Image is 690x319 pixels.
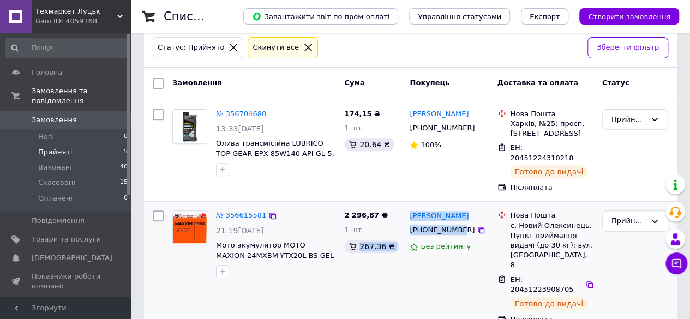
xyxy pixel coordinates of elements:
[497,79,578,87] span: Доставка та оплата
[344,79,364,87] span: Cума
[511,221,593,270] div: с. Новий Олексинець, Пункт приймання-видачі (до 30 кг): вул. [GEOGRAPHIC_DATA], 8
[611,215,646,227] div: Прийнято
[511,183,593,192] div: Післяплата
[164,10,274,23] h1: Список замовлень
[410,211,469,221] a: [PERSON_NAME]
[155,42,226,53] div: Статус: Прийнято
[511,210,593,220] div: Нова Пошта
[665,252,687,274] button: Чат з покупцем
[124,147,128,157] span: 5
[421,141,441,149] span: 100%
[173,213,207,243] img: Фото товару
[511,109,593,119] div: Нова Пошта
[32,272,101,291] span: Показники роботи компанії
[172,109,207,144] a: Фото товару
[216,124,264,133] span: 13:33[DATE]
[410,79,449,87] span: Покупець
[38,132,54,142] span: Нові
[172,79,221,87] span: Замовлення
[409,8,510,25] button: Управління статусами
[175,110,205,143] img: Фото товару
[252,11,389,21] span: Завантажити звіт по пром-оплаті
[120,162,128,172] span: 40
[38,178,75,188] span: Скасовані
[511,297,588,310] div: Готово до видачі
[120,178,128,188] span: 15
[344,240,399,253] div: 267.36 ₴
[124,194,128,203] span: 0
[35,16,131,26] div: Ваш ID: 4059168
[32,68,62,77] span: Головна
[216,241,334,269] a: Мото акумулятор MOTO MAXION 24MXBM-YTX20L-BS GEL (12 V, 20 Ah, 240 A, -/+)
[38,147,72,157] span: Прийняті
[216,110,266,118] a: № 356704680
[511,165,588,178] div: Готово до видачі
[588,13,670,21] span: Створити замовлення
[32,115,77,125] span: Замовлення
[243,8,398,25] button: Завантажити звіт по пром-оплаті
[5,38,129,58] input: Пошук
[32,216,85,226] span: Повідомлення
[172,210,207,245] a: Фото товару
[418,13,501,21] span: Управління статусами
[597,42,659,53] span: Зберегти фільтр
[602,79,629,87] span: Статус
[124,132,128,142] span: 0
[32,253,112,263] span: [DEMOGRAPHIC_DATA]
[32,86,131,106] span: Замовлення та повідомлення
[32,234,101,244] span: Товари та послуги
[407,223,477,237] div: [PHONE_NUMBER]
[35,7,117,16] span: Техмаркет Луцьк
[511,143,574,162] span: ЕН: 20451224310218
[568,12,679,20] a: Створити замовлення
[216,211,266,219] a: № 356615581
[216,139,334,178] a: Олива трансмісійна LUBRICO TOP GEAR EPX 85W140 API GL-5, MIL-L-2105D, MAN 342-M2, Volvo 97310, 1л
[511,275,574,294] span: ЕН: 20451223908705
[521,8,569,25] button: Експорт
[344,110,380,118] span: 174,15 ₴
[611,114,646,125] div: Прийнято
[410,109,469,119] a: [PERSON_NAME]
[344,226,364,234] span: 1 шт.
[38,194,73,203] span: Оплачені
[579,8,679,25] button: Створити замовлення
[511,119,593,139] div: Харків, №25: просп. [STREET_ADDRESS]
[530,13,560,21] span: Експорт
[344,211,387,219] span: 2 296,87 ₴
[407,121,477,135] div: [PHONE_NUMBER]
[250,42,301,53] div: Cкинути все
[421,242,471,250] span: Без рейтингу
[38,162,72,172] span: Виконані
[344,124,364,132] span: 1 шт.
[216,226,264,235] span: 21:19[DATE]
[587,37,668,58] button: Зберегти фільтр
[344,138,394,151] div: 20.64 ₴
